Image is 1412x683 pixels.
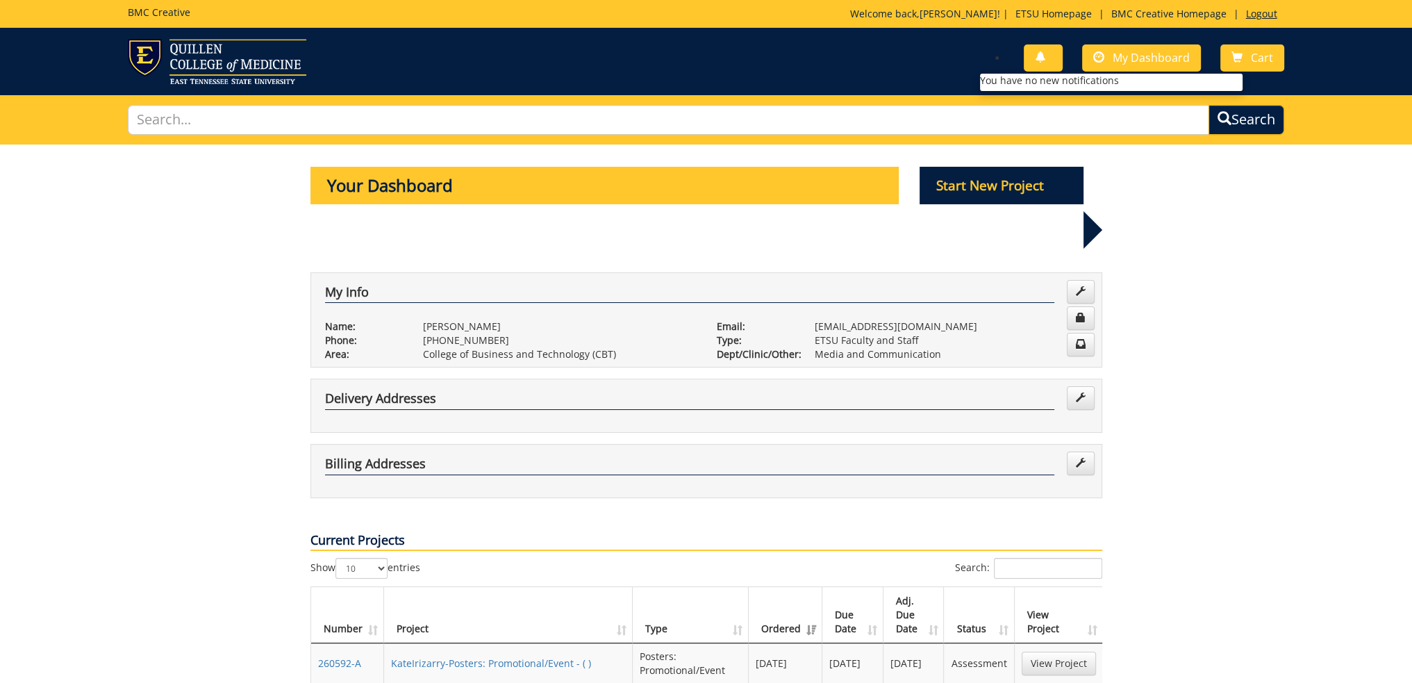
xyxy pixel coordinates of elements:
h4: Delivery Addresses [325,392,1054,410]
td: Posters: Promotional/Event [633,643,749,683]
button: Search [1208,105,1284,135]
span: My Dashboard [1113,50,1190,65]
h4: Billing Addresses [325,457,1054,475]
label: Search: [955,558,1102,579]
a: Start New Project [920,180,1083,193]
p: Current Projects [310,532,1102,551]
th: Ordered: activate to sort column ascending [749,587,822,643]
a: Edit Info [1067,280,1095,304]
p: ETSU Faculty and Staff [815,334,1088,347]
p: Name: [325,320,402,334]
a: Edit Addresses [1067,386,1095,410]
p: Dept/Clinic/Other: [717,347,794,361]
a: 260592-A [318,657,361,670]
a: My Dashboard [1082,44,1201,72]
p: Type: [717,334,794,347]
p: Area: [325,347,402,361]
p: Phone: [325,334,402,347]
a: Edit Addresses [1067,452,1095,475]
p: Media and Communication [815,347,1088,361]
a: ETSU Homepage [1008,7,1099,20]
a: [PERSON_NAME] [920,7,997,20]
p: Email: [717,320,794,334]
span: Cart [1251,50,1273,65]
p: Welcome back, ! | | | [850,7,1284,21]
td: [DATE] [822,643,883,683]
li: You have no new notifications [980,74,1243,88]
h5: BMC Creative [128,7,190,17]
img: ETSU logo [128,39,306,84]
p: Your Dashboard [310,167,899,204]
td: [DATE] [749,643,822,683]
a: Logout [1239,7,1284,20]
th: Number: activate to sort column ascending [311,587,384,643]
input: Search: [994,558,1102,579]
p: [EMAIL_ADDRESS][DOMAIN_NAME] [815,320,1088,334]
th: Project: activate to sort column ascending [384,587,633,643]
th: Status: activate to sort column ascending [944,587,1014,643]
p: [PHONE_NUMBER] [423,334,696,347]
h4: My Info [325,286,1054,304]
a: Change Password [1067,306,1095,330]
th: Adj. Due Date: activate to sort column ascending [883,587,945,643]
p: [PERSON_NAME] [423,320,696,334]
p: College of Business and Technology (CBT) [423,347,696,361]
a: View Project [1022,652,1096,675]
input: Search... [128,105,1208,135]
a: KateIrizarry-Posters: Promotional/Event - ( ) [391,657,591,670]
a: BMC Creative Homepage [1104,7,1234,20]
p: Start New Project [920,167,1083,204]
label: Show entries [310,558,420,579]
th: View Project: activate to sort column ascending [1015,587,1103,643]
a: Cart [1220,44,1284,72]
th: Type: activate to sort column ascending [633,587,749,643]
a: Change Communication Preferences [1067,333,1095,356]
td: Assessment [944,643,1014,683]
td: [DATE] [883,643,945,683]
select: Showentries [335,558,388,579]
th: Due Date: activate to sort column ascending [822,587,883,643]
